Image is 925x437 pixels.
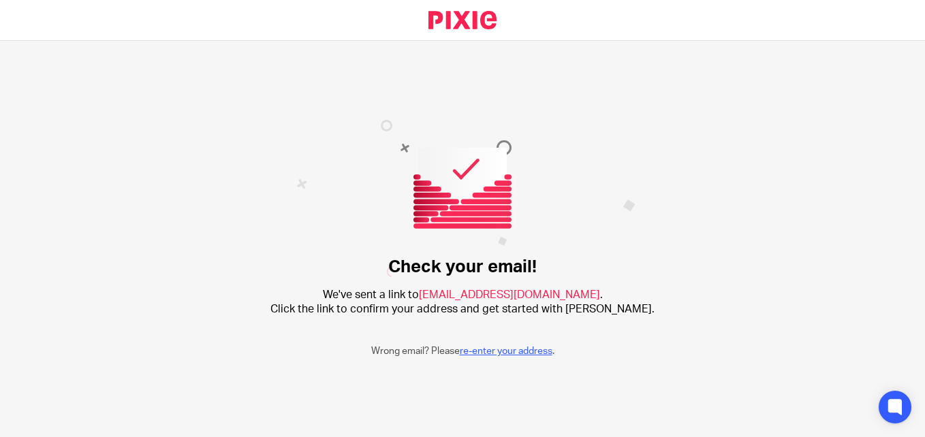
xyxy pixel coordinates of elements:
h2: We've sent a link to . Click the link to confirm your address and get started with [PERSON_NAME]. [270,288,655,317]
span: [EMAIL_ADDRESS][DOMAIN_NAME] [419,289,600,300]
img: Confirm email image [296,120,636,277]
a: re-enter your address [460,346,552,356]
p: Wrong email? Please . [371,344,554,358]
h1: Check your email! [388,257,537,278]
